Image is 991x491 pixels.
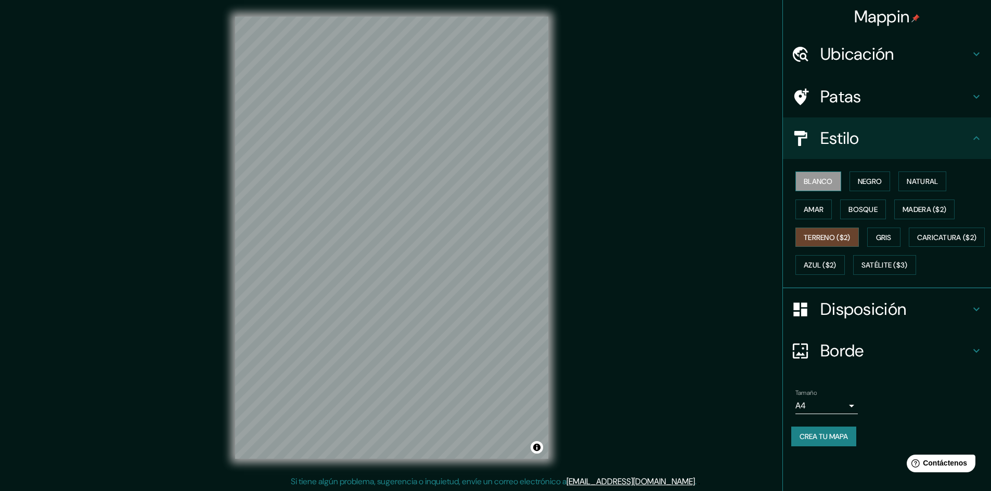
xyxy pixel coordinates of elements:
[894,200,955,219] button: Madera ($2)
[567,476,695,487] a: [EMAIL_ADDRESS][DOMAIN_NAME]
[795,389,817,397] font: Tamaño
[907,177,938,186] font: Natural
[898,171,946,191] button: Natural
[695,476,697,487] font: .
[804,177,833,186] font: Blanco
[531,441,543,454] button: Activar o desactivar atribución
[903,205,946,214] font: Madera ($2)
[791,427,856,446] button: Crea tu mapa
[795,400,806,411] font: A4
[804,233,851,242] font: Terreno ($2)
[820,298,906,320] font: Disposición
[876,233,892,242] font: Gris
[783,117,991,159] div: Estilo
[867,228,900,247] button: Gris
[783,33,991,75] div: Ubicación
[911,14,920,22] img: pin-icon.png
[861,261,908,270] font: Satélite ($3)
[820,127,859,149] font: Estilo
[854,6,910,28] font: Mappin
[783,288,991,330] div: Disposición
[804,261,836,270] font: Azul ($2)
[853,255,916,275] button: Satélite ($3)
[804,205,823,214] font: Amar
[848,205,878,214] font: Bosque
[783,76,991,117] div: Patas
[795,228,859,247] button: Terreno ($2)
[909,228,985,247] button: Caricatura ($2)
[800,432,848,441] font: Crea tu mapa
[235,17,548,459] canvas: Mapa
[898,450,980,480] iframe: Lanzador de widgets de ayuda
[917,233,977,242] font: Caricatura ($2)
[795,255,845,275] button: Azul ($2)
[783,330,991,371] div: Borde
[795,200,832,219] button: Amar
[697,475,698,487] font: .
[291,476,567,487] font: Si tiene algún problema, sugerencia o inquietud, envíe un correo electrónico a
[820,340,864,362] font: Borde
[795,397,858,414] div: A4
[850,171,891,191] button: Negro
[840,200,886,219] button: Bosque
[698,475,700,487] font: .
[820,86,861,108] font: Patas
[820,43,894,65] font: Ubicación
[795,171,841,191] button: Blanco
[858,177,882,186] font: Negro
